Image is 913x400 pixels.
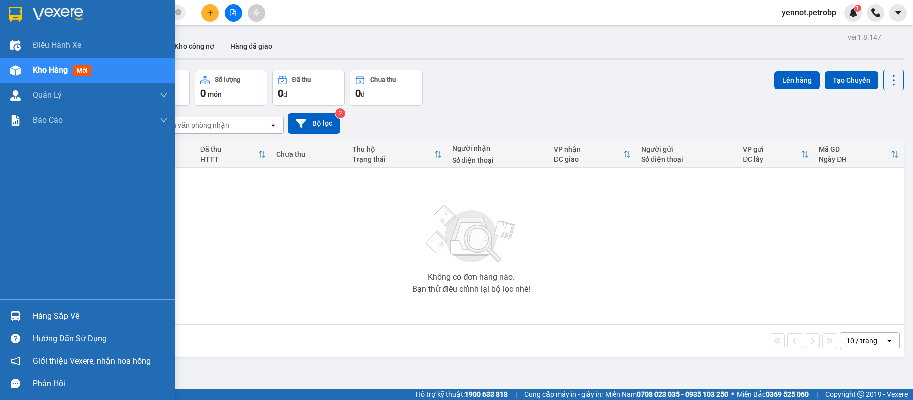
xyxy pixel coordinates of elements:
[200,145,258,153] div: Đã thu
[554,145,623,153] div: VP nhận
[819,155,891,163] div: Ngày ĐH
[248,4,265,22] button: aim
[814,141,904,168] th: Toggle SortBy
[849,8,858,17] img: icon-new-feature
[428,273,515,281] div: Không có đơn hàng nào.
[292,76,311,83] div: Đã thu
[283,90,287,98] span: đ
[641,155,733,163] div: Số điện thoại
[854,5,861,12] sup: 1
[225,4,242,22] button: file-add
[253,9,260,16] span: aim
[885,337,893,345] svg: open
[554,155,623,163] div: ĐC giao
[412,285,530,293] div: Bạn thử điều chỉnh lại bộ lọc nhé!
[737,389,809,400] span: Miền Bắc
[637,390,728,398] strong: 0708 023 035 - 0935 103 250
[452,156,543,164] div: Số điện thoại
[10,65,21,76] img: warehouse-icon
[856,5,859,12] span: 1
[355,87,361,99] span: 0
[11,379,20,388] span: message
[641,145,733,153] div: Người gửi
[175,9,181,15] span: close-circle
[33,309,168,324] div: Hàng sắp về
[370,76,396,83] div: Chưa thu
[160,91,168,99] span: down
[421,199,521,269] img: svg+xml;base64,PHN2ZyBjbGFzcz0ibGlzdC1wbHVnX19zdmciIHhtbG5zPSJodHRwOi8vd3d3LnczLm9yZy8yMDAwL3N2Zy...
[215,76,240,83] div: Số lượng
[848,32,881,43] div: ver 1.8.147
[160,120,229,130] div: Chọn văn phòng nhận
[288,113,340,134] button: Bộ lọc
[352,155,434,163] div: Trạng thái
[11,334,20,343] span: question-circle
[9,7,22,22] img: logo-vxr
[549,141,636,168] th: Toggle SortBy
[207,9,214,16] span: plus
[10,90,21,101] img: warehouse-icon
[33,39,81,51] span: Điều hành xe
[774,6,844,19] span: yennot.petrobp
[515,389,517,400] span: |
[825,71,878,89] button: Tạo Chuyến
[465,390,508,398] strong: 1900 633 818
[731,392,734,396] span: ⚪️
[335,108,345,118] sup: 2
[33,376,168,391] div: Phản hồi
[347,141,447,168] th: Toggle SortBy
[276,150,342,158] div: Chưa thu
[272,70,345,106] button: Đã thu0đ
[175,8,181,18] span: close-circle
[200,155,258,163] div: HTTT
[774,71,820,89] button: Lên hàng
[889,4,907,22] button: caret-down
[222,34,280,58] button: Hàng đã giao
[819,145,891,153] div: Mã GD
[160,116,168,124] span: down
[766,390,809,398] strong: 0369 525 060
[200,87,206,99] span: 0
[894,8,903,17] span: caret-down
[33,114,63,126] span: Báo cáo
[11,356,20,366] span: notification
[524,389,603,400] span: Cung cấp máy in - giấy in:
[743,145,801,153] div: VP gửi
[10,311,21,321] img: warehouse-icon
[33,331,168,346] div: Hướng dẫn sử dụng
[743,155,801,163] div: ĐC lấy
[166,34,222,58] button: Kho công nợ
[871,8,880,17] img: phone-icon
[605,389,728,400] span: Miền Nam
[10,115,21,126] img: solution-icon
[208,90,222,98] span: món
[350,70,423,106] button: Chưa thu0đ
[269,121,277,129] svg: open
[857,391,864,398] span: copyright
[846,336,877,346] div: 10 / trang
[416,389,508,400] span: Hỗ trợ kỹ thuật:
[10,40,21,51] img: warehouse-icon
[33,65,68,75] span: Kho hàng
[73,65,91,76] span: mới
[201,4,219,22] button: plus
[352,145,434,153] div: Thu hộ
[452,144,543,152] div: Người nhận
[278,87,283,99] span: 0
[816,389,818,400] span: |
[361,90,365,98] span: đ
[195,141,271,168] th: Toggle SortBy
[33,355,151,367] span: Giới thiệu Vexere, nhận hoa hồng
[33,89,62,101] span: Quản Lý
[195,70,267,106] button: Số lượng0món
[230,9,237,16] span: file-add
[738,141,814,168] th: Toggle SortBy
